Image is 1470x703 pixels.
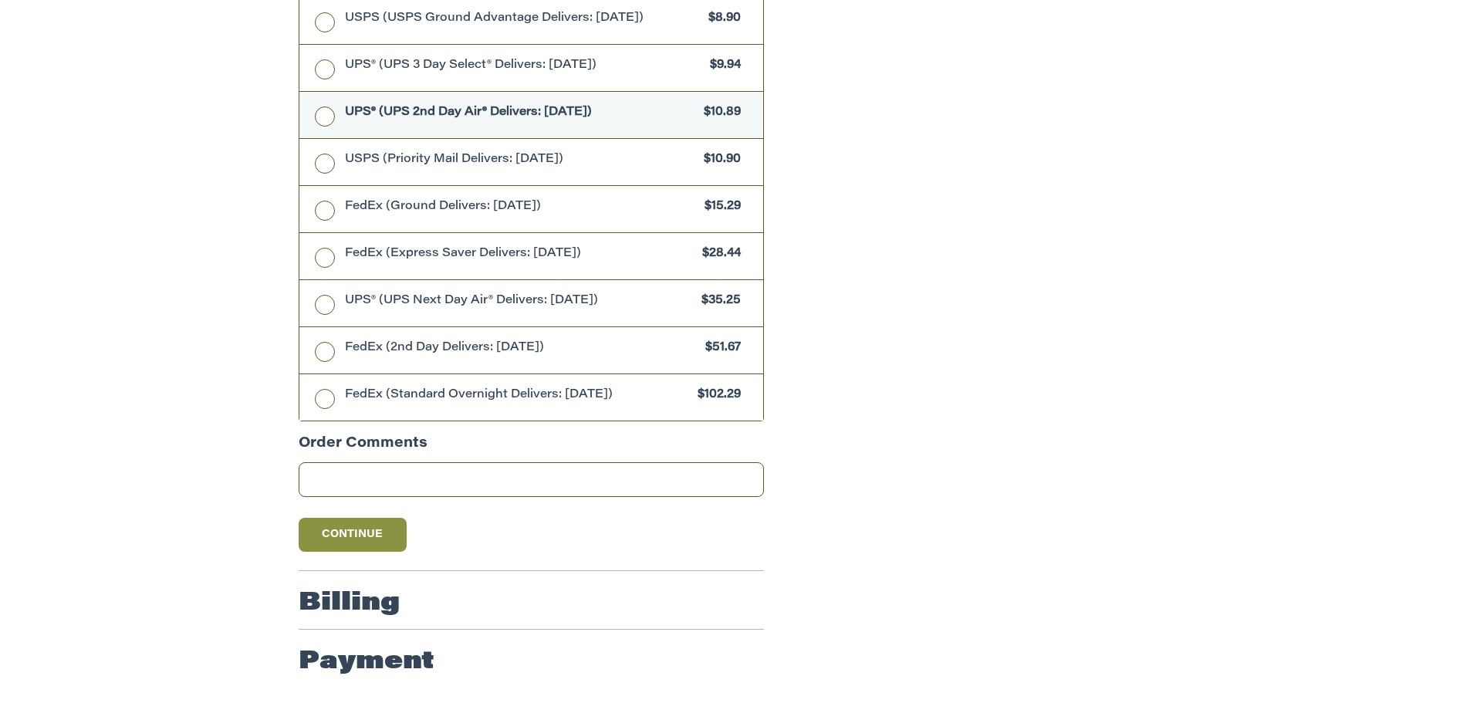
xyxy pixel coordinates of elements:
[299,434,427,462] legend: Order Comments
[690,387,741,404] span: $102.29
[345,387,691,404] span: FedEx (Standard Overnight Delivers: [DATE])
[696,151,741,169] span: $10.90
[345,292,694,310] span: UPS® (UPS Next Day Air® Delivers: [DATE])
[299,588,400,619] h2: Billing
[698,340,741,357] span: $51.67
[697,198,741,216] span: $15.29
[299,518,407,552] button: Continue
[345,104,697,122] span: UPS® (UPS 2nd Day Air® Delivers: [DATE])
[345,10,701,28] span: USPS (USPS Ground Advantage Delivers: [DATE])
[345,340,698,357] span: FedEx (2nd Day Delivers: [DATE])
[345,245,695,263] span: FedEx (Express Saver Delivers: [DATE])
[345,151,697,169] span: USPS (Priority Mail Delivers: [DATE])
[345,198,698,216] span: FedEx (Ground Delivers: [DATE])
[345,57,703,75] span: UPS® (UPS 3 Day Select® Delivers: [DATE])
[694,292,741,310] span: $35.25
[702,57,741,75] span: $9.94
[694,245,741,263] span: $28.44
[696,104,741,122] span: $10.89
[299,647,434,678] h2: Payment
[701,10,741,28] span: $8.90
